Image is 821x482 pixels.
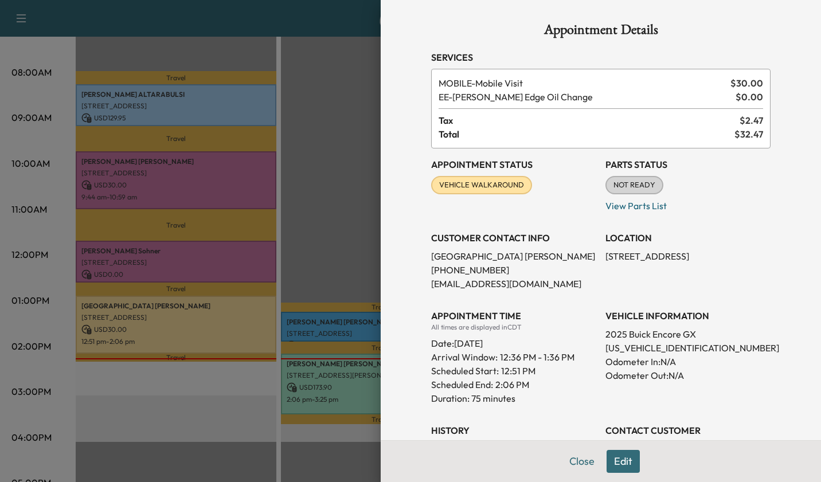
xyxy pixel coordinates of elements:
[431,332,596,350] div: Date: [DATE]
[605,249,771,263] p: [STREET_ADDRESS]
[431,364,499,378] p: Scheduled Start:
[431,378,493,391] p: Scheduled End:
[432,179,531,191] span: VEHICLE WALKAROUND
[431,277,596,291] p: [EMAIL_ADDRESS][DOMAIN_NAME]
[605,327,771,341] p: 2025 Buick Encore GX
[439,127,734,141] span: Total
[495,378,529,391] p: 2:06 PM
[431,158,596,171] h3: Appointment Status
[439,90,731,104] span: Ewing Edge Oil Change
[439,113,740,127] span: Tax
[500,350,574,364] span: 12:36 PM - 1:36 PM
[730,76,763,90] span: $ 30.00
[605,355,771,369] p: Odometer In: N/A
[605,369,771,382] p: Odometer Out: N/A
[431,350,596,364] p: Arrival Window:
[605,424,771,437] h3: CONTACT CUSTOMER
[431,263,596,277] p: [PHONE_NUMBER]
[736,90,763,104] span: $ 0.00
[607,450,640,473] button: Edit
[605,194,771,213] p: View Parts List
[605,341,771,355] p: [US_VEHICLE_IDENTIFICATION_NUMBER]
[431,424,596,437] h3: History
[605,158,771,171] h3: Parts Status
[740,113,763,127] span: $ 2.47
[605,231,771,245] h3: LOCATION
[431,231,596,245] h3: CUSTOMER CONTACT INFO
[431,249,596,263] p: [GEOGRAPHIC_DATA] [PERSON_NAME]
[439,76,726,90] span: Mobile Visit
[431,309,596,323] h3: APPOINTMENT TIME
[562,450,602,473] button: Close
[605,309,771,323] h3: VEHICLE INFORMATION
[431,23,771,41] h1: Appointment Details
[501,364,535,378] p: 12:51 PM
[431,50,771,64] h3: Services
[734,127,763,141] span: $ 32.47
[607,179,662,191] span: NOT READY
[431,323,596,332] div: All times are displayed in CDT
[431,391,596,405] p: Duration: 75 minutes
